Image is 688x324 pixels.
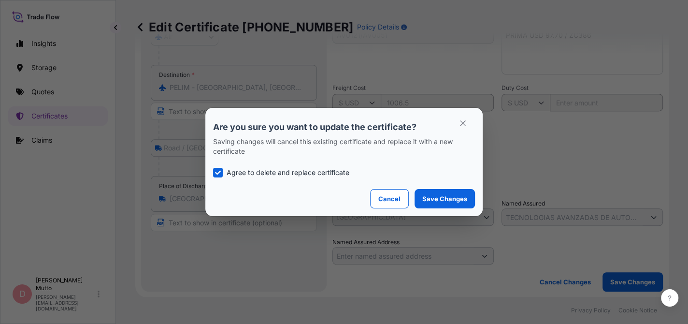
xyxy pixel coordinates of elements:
button: Cancel [370,189,409,208]
p: Save Changes [422,194,467,204]
p: Agree to delete and replace certificate [227,168,349,177]
p: Saving changes will cancel this existing certificate and replace it with a new certificate [213,137,475,156]
p: Are you sure you want to update the certificate? [213,121,475,133]
button: Save Changes [415,189,475,208]
p: Cancel [378,194,401,204]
